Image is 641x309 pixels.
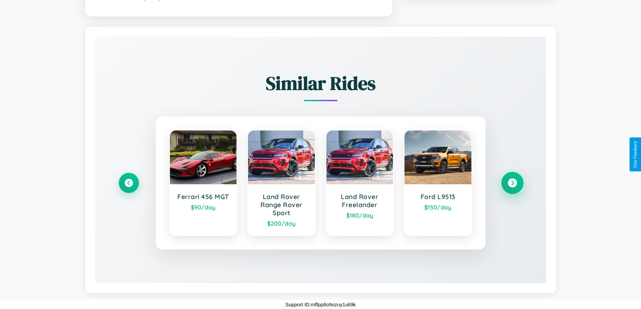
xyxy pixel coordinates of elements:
[255,220,308,227] div: $ 200 /day
[169,130,238,236] a: Ferrari 456 MGT$90/day
[633,141,638,168] div: Give Feedback
[326,130,394,236] a: Land Rover Freelander$180/day
[411,193,465,201] h3: Ford L9513
[404,130,472,236] a: Ford L9513$150/day
[247,130,316,236] a: Land Rover Range Rover Sport$200/day
[285,300,356,309] p: Support ID: mffpp8o9ozuy1uli9k
[333,211,387,219] div: $ 180 /day
[411,203,465,211] div: $ 150 /day
[333,193,387,209] h3: Land Rover Freelander
[177,193,230,201] h3: Ferrari 456 MGT
[177,203,230,211] div: $ 90 /day
[255,193,308,217] h3: Land Rover Range Rover Sport
[119,70,523,96] h2: Similar Rides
